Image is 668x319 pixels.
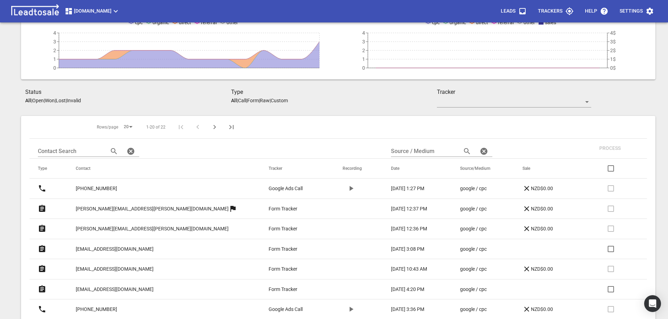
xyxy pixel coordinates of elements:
span: | [259,98,260,103]
a: [PERSON_NAME][EMAIL_ADDRESS][PERSON_NAME][DOMAIN_NAME] [76,200,229,217]
a: Google Ads Call [269,185,315,192]
p: [EMAIL_ADDRESS][DOMAIN_NAME] [76,286,154,293]
span: | [55,98,56,103]
a: [DATE] 12:36 PM [391,225,432,233]
span: Rows/page [97,124,118,130]
a: NZD$0.00 [522,224,566,233]
span: referral [498,20,514,25]
p: google / cpc [460,245,487,253]
aside: All [25,98,31,103]
span: direct [179,20,191,25]
span: | [66,98,67,103]
a: Form Tracker [269,286,315,293]
svg: Form [38,204,46,213]
span: referral [201,20,217,25]
a: [EMAIL_ADDRESS][DOMAIN_NAME] [76,241,154,258]
p: [DATE] 12:37 PM [391,205,427,213]
p: [DATE] 4:20 PM [391,286,424,293]
p: Google Ads Call [269,185,303,192]
span: | [270,98,271,103]
button: Next Page [206,119,223,136]
a: NZD$0.00 [522,265,566,273]
a: Form Tracker [269,225,315,233]
a: [DATE] 1:27 PM [391,185,432,192]
h3: Status [25,88,231,96]
span: 1-20 of 22 [146,124,166,130]
p: Settings [620,8,643,15]
span: other [227,20,238,25]
tspan: 3$ [610,39,616,44]
p: Won [45,98,55,103]
p: [EMAIL_ADDRESS][DOMAIN_NAME] [76,265,154,273]
p: google / cpc [460,225,487,233]
p: [DATE] 10:43 AM [391,265,427,273]
tspan: 1$ [610,56,616,62]
tspan: 2$ [610,48,616,53]
tspan: 1 [53,56,56,62]
th: Date [383,159,452,179]
span: | [237,98,238,103]
a: [DATE] 10:43 AM [391,265,432,273]
img: logo [8,4,62,18]
p: NZD$0.00 [522,305,553,313]
p: [PERSON_NAME][EMAIL_ADDRESS][PERSON_NAME][DOMAIN_NAME] [76,225,229,233]
p: Raw [260,98,270,103]
tspan: 0 [362,65,365,71]
tspan: 2 [53,48,56,53]
a: [EMAIL_ADDRESS][DOMAIN_NAME] [76,281,154,298]
tspan: 2 [362,48,365,53]
p: [DATE] 3:36 PM [391,306,424,313]
svg: More than one lead from this user [229,204,237,213]
h3: Type [231,88,437,96]
a: Form Tracker [269,245,315,253]
a: google / cpc [460,265,495,273]
p: Leads [501,8,515,15]
p: Google Ads Call [269,306,303,313]
p: Help [585,8,597,15]
span: direct [476,20,488,25]
p: [EMAIL_ADDRESS][DOMAIN_NAME] [76,245,154,253]
p: NZD$0.00 [522,184,553,193]
div: 20 [121,122,135,132]
div: Open Intercom Messenger [644,295,661,312]
a: Form Tracker [269,265,315,273]
p: NZD$0.00 [522,265,553,273]
tspan: 3 [53,39,56,44]
span: organic [450,20,466,25]
p: Form Tracker [269,286,297,293]
p: Trackers [538,8,562,15]
span: cpc [432,20,440,25]
p: google / cpc [460,265,487,273]
p: Open [32,98,44,103]
a: [DATE] 3:36 PM [391,306,432,313]
a: google / cpc [460,185,495,192]
p: Invalid [67,98,81,103]
p: [PHONE_NUMBER] [76,185,117,192]
svg: Form [38,245,46,253]
button: [DOMAIN_NAME] [62,4,123,18]
p: [PERSON_NAME][EMAIL_ADDRESS][PERSON_NAME][DOMAIN_NAME] [76,205,229,213]
p: google / cpc [460,306,487,313]
span: sales [545,20,556,25]
p: [DATE] 12:36 PM [391,225,427,233]
th: Source/Medium [452,159,514,179]
a: [PHONE_NUMBER] [76,301,117,318]
tspan: 1 [362,56,365,62]
a: Form Tracker [269,205,315,213]
p: Custom [271,98,288,103]
a: [DATE] 4:20 PM [391,286,432,293]
a: [DATE] 12:37 PM [391,205,432,213]
span: cpc [135,20,143,25]
span: | [246,98,247,103]
th: Type [29,159,67,179]
span: | [31,98,32,103]
p: Form Tracker [269,265,297,273]
tspan: 0 [53,65,56,71]
tspan: 4$ [610,30,616,36]
span: | [44,98,45,103]
th: Sale [514,159,585,179]
a: google / cpc [460,245,495,253]
p: Form Tracker [269,225,297,233]
tspan: 0$ [610,65,616,71]
svg: Call [38,305,46,313]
